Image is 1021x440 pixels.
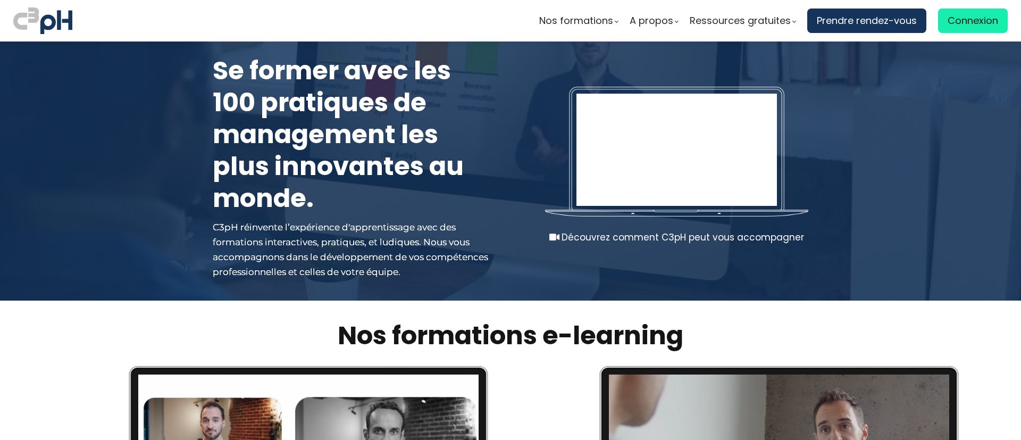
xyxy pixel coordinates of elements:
[948,13,998,29] span: Connexion
[213,220,489,279] div: C3pH réinvente l’expérience d'apprentissage avec des formations interactives, pratiques, et ludiq...
[13,5,72,36] img: logo C3PH
[539,13,613,29] span: Nos formations
[630,13,678,29] a: A propos
[545,230,808,245] div: Découvrez comment C3pH peut vous accompagner
[817,13,917,29] span: Prendre rendez-vous
[213,55,489,214] h1: Se former avec les 100 pratiques de management les plus innovantes au monde.
[630,13,673,29] span: A propos
[807,9,926,33] a: Prendre rendez-vous
[690,13,791,29] span: Ressources gratuites
[13,319,1008,352] h2: Nos formations e-learning
[938,9,1008,33] a: Connexion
